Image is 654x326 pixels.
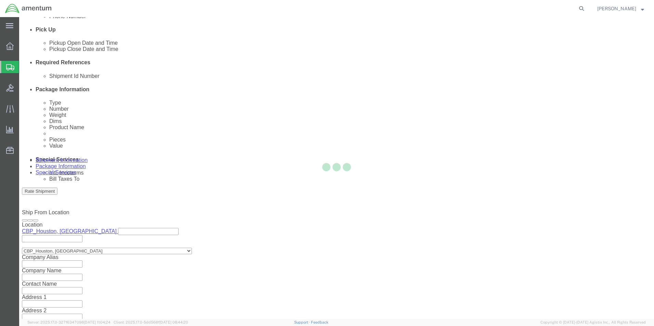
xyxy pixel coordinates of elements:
[159,320,188,324] span: [DATE] 08:44:20
[294,320,311,324] a: Support
[540,320,646,325] span: Copyright © [DATE]-[DATE] Agistix Inc., All Rights Reserved
[311,320,328,324] a: Feedback
[84,320,110,324] span: [DATE] 11:04:24
[27,320,110,324] span: Server: 2025.17.0-327f6347098
[597,5,636,12] span: Marie Morrell
[114,320,188,324] span: Client: 2025.17.0-5dd568f
[597,4,644,13] button: [PERSON_NAME]
[5,3,52,14] img: logo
